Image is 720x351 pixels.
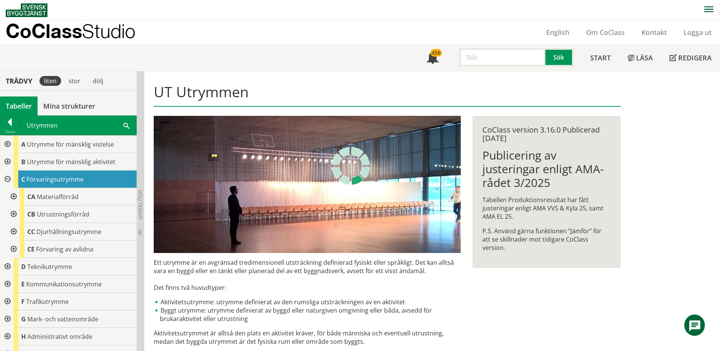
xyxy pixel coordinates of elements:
[36,228,101,236] span: Djurhållningsutrymme
[482,227,610,252] p: P.S. Använd gärna funktionen ”Jämför” för att se skillnader mot tidigare CoClass version.
[418,44,447,71] a: 456
[582,44,619,71] a: Start
[88,76,108,86] div: dölj
[20,116,136,135] div: Utrymmen
[633,28,675,37] a: Kontakt
[154,83,620,107] h1: UT Utrymmen
[21,280,25,288] span: E
[578,28,633,37] a: Om CoClass
[6,27,135,35] p: CoClass
[6,21,152,44] a: CoClassStudio
[6,3,47,17] img: Svensk Byggtjänst
[27,193,35,201] span: CA
[36,245,93,253] span: Förvaring av avlidna
[27,140,114,149] span: Utrymme för mänsklig vistelse
[430,49,442,57] div: 456
[27,245,35,253] span: CE
[39,76,61,86] div: liten
[21,140,25,149] span: A
[482,126,610,142] div: CoClass version 3.16.0 Publicerad [DATE]
[27,228,35,236] span: CC
[137,190,143,220] span: Dölj trädvy
[27,262,72,271] span: Teknikutrymme
[21,175,25,183] span: C
[27,315,98,323] span: Mark- och vattenområde
[482,196,610,221] p: Tabellen Produktionsresultat har fått justeringar enligt AMA VVS & Kyla 25, samt AMA EL 25.
[636,53,653,62] span: Läsa
[21,262,26,271] span: D
[26,280,102,288] span: Kommunikationsutrymme
[2,77,36,85] div: Trädvy
[21,332,26,341] span: H
[482,149,610,190] h1: Publicering av justeringar enligt AMA-rådet 3/2025
[27,332,92,341] span: Administrativt område
[678,53,712,62] span: Redigera
[82,20,135,42] span: Studio
[675,28,720,37] a: Logga ut
[661,44,720,71] a: Redigera
[0,129,19,135] div: Tillbaka
[154,116,461,253] img: utrymme.jpg
[427,52,439,65] span: Notifikationer
[27,175,84,183] span: Förvaringsutrymme
[26,297,69,306] span: Trafikutrymme
[123,121,129,129] span: Sök i tabellen
[538,28,578,37] a: English
[332,147,370,185] img: Laddar
[459,48,545,66] input: Sök
[21,297,25,306] span: F
[21,158,25,166] span: B
[37,210,89,218] span: Utrustningsförråd
[27,210,35,218] span: CB
[154,298,461,306] li: Aktivitetsutrymme: utrymme definierat av den rumsliga utsträckningen av en aktivitet
[590,53,611,62] span: Start
[545,48,573,66] button: Sök
[38,96,101,115] a: Mina strukturer
[154,306,461,323] li: Byggt utrymme: utrymme definierat av byggd eller naturgiven omgivning eller båda, avsedd för bruk...
[64,76,85,86] div: stor
[37,193,79,201] span: Materialförråd
[27,158,115,166] span: Utrymme för mänsklig aktivitet
[21,315,26,323] span: G
[619,44,661,71] a: Läsa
